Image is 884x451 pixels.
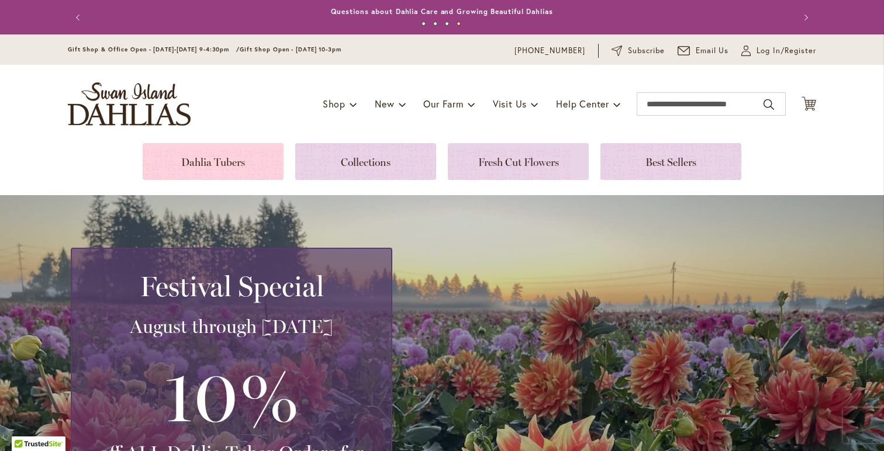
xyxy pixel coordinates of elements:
button: 2 of 4 [433,22,437,26]
a: Email Us [678,45,729,57]
span: Help Center [556,98,609,110]
button: 3 of 4 [445,22,449,26]
span: Our Farm [423,98,463,110]
span: Visit Us [493,98,527,110]
a: Subscribe [612,45,665,57]
span: Gift Shop Open - [DATE] 10-3pm [240,46,341,53]
button: Previous [68,6,91,29]
a: [PHONE_NUMBER] [514,45,585,57]
h2: Festival Special [86,270,377,303]
h3: August through [DATE] [86,315,377,338]
span: Shop [323,98,346,110]
a: Log In/Register [741,45,816,57]
span: Subscribe [628,45,665,57]
span: New [375,98,394,110]
a: Questions about Dahlia Care and Growing Beautiful Dahlias [331,7,552,16]
button: 1 of 4 [422,22,426,26]
button: 4 of 4 [457,22,461,26]
h3: 10% [86,350,377,441]
span: Gift Shop & Office Open - [DATE]-[DATE] 9-4:30pm / [68,46,240,53]
span: Log In/Register [757,45,816,57]
span: Email Us [696,45,729,57]
button: Next [793,6,816,29]
a: store logo [68,82,191,126]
